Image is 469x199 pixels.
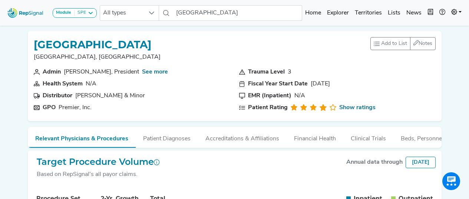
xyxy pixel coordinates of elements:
[37,170,160,179] div: Based on RepSignal's all payor claims.
[56,10,71,15] strong: Module
[248,79,308,88] div: Fiscal Year Start Date
[346,158,403,167] div: Annual data through
[34,39,161,51] h1: [GEOGRAPHIC_DATA]
[248,103,288,112] div: Patient Rating
[302,6,324,20] a: Home
[142,69,168,75] a: See more
[410,37,436,50] button: Notes
[288,68,291,76] div: 3
[53,8,97,18] button: ModuleSPE
[294,91,305,100] div: N/A
[343,127,393,147] button: Clinical Trials
[28,127,136,148] button: Relevant Physicians & Procedures
[370,37,410,50] button: Add to List
[43,91,72,100] div: Distributor
[339,103,376,112] a: Show ratings
[425,6,436,20] button: Intel Book
[370,37,436,50] div: toolbar
[37,157,160,167] h2: Target Procedure Volume
[100,6,145,20] span: All types
[75,91,145,100] div: Owens & Minor
[173,5,302,21] input: Search a physician or facility
[406,157,436,168] div: [DATE]
[34,53,161,62] p: [GEOGRAPHIC_DATA], [GEOGRAPHIC_DATA]
[381,40,407,48] span: Add to List
[75,10,86,16] div: SPE
[287,127,343,147] button: Financial Health
[198,127,287,147] button: Accreditations & Affiliations
[43,103,56,112] div: GPO
[311,79,330,88] div: [DATE]
[86,79,96,88] div: N/A
[352,6,385,20] a: Territories
[64,68,139,76] div: [PERSON_NAME], President
[324,6,352,20] a: Explorer
[64,68,139,76] div: Debra Cresta, President
[403,6,425,20] a: News
[419,41,432,46] span: Notes
[248,68,285,76] div: Trauma Level
[248,91,291,100] div: EMR (Inpatient)
[43,68,61,76] div: Admin
[136,127,198,147] button: Patient Diagnoses
[385,6,403,20] a: Lists
[43,79,83,88] div: Health System
[59,103,92,112] div: Premier, Inc.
